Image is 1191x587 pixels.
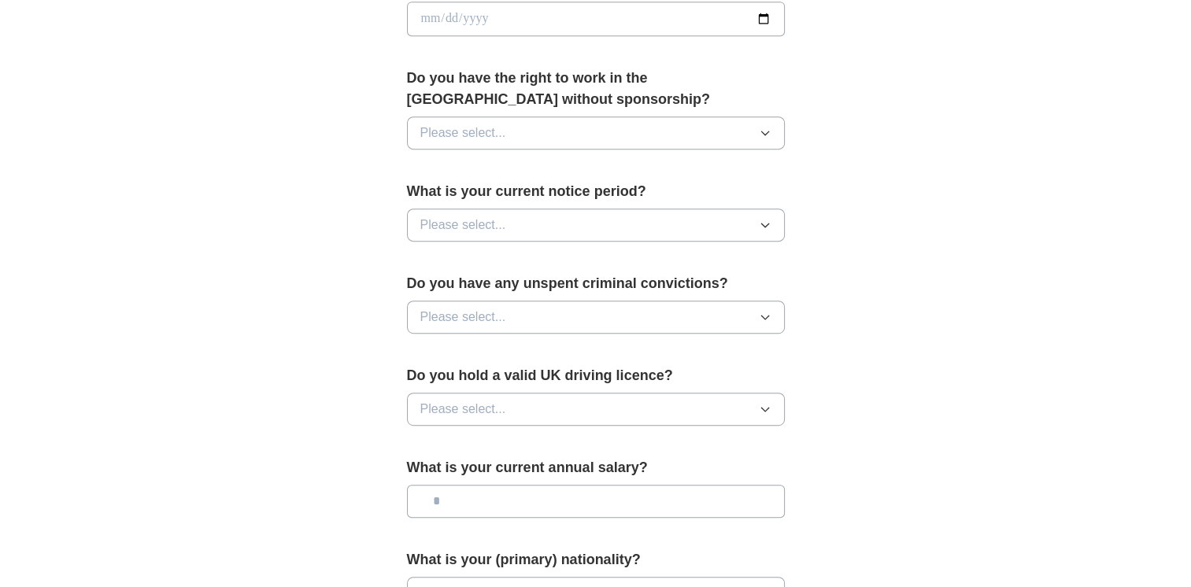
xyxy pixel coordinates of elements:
[420,124,506,142] span: Please select...
[407,209,785,242] button: Please select...
[407,549,785,570] label: What is your (primary) nationality?
[407,181,785,202] label: What is your current notice period?
[407,301,785,334] button: Please select...
[407,457,785,478] label: What is your current annual salary?
[407,273,785,294] label: Do you have any unspent criminal convictions?
[420,308,506,327] span: Please select...
[407,116,785,150] button: Please select...
[420,400,506,419] span: Please select...
[407,68,785,110] label: Do you have the right to work in the [GEOGRAPHIC_DATA] without sponsorship?
[420,216,506,234] span: Please select...
[407,365,785,386] label: Do you hold a valid UK driving licence?
[407,393,785,426] button: Please select...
